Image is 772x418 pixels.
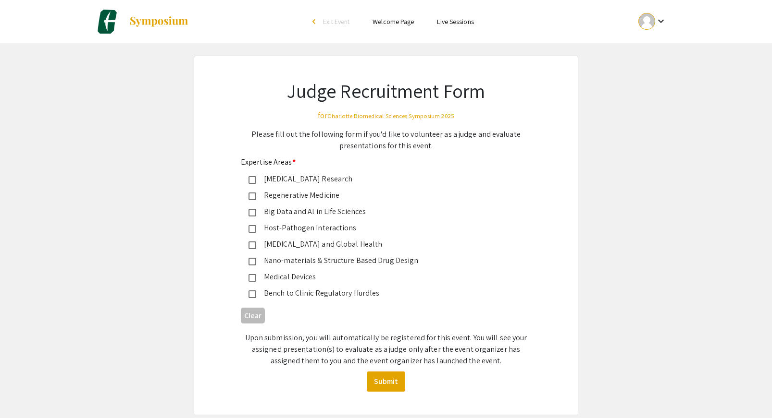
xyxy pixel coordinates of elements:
div: for [241,110,531,121]
p: Please fill out the following form if you'd like to volunteer as a judge and evaluate presentatio... [241,129,531,152]
mat-label: Expertise Areas [241,157,296,167]
div: Host-Pathogen Interactions [256,222,508,234]
a: Charlotte Biomedical Sciences Symposium 2025 [95,10,189,34]
iframe: Chat [7,375,41,411]
div: Bench to Clinic Regulatory Hurdles [256,287,508,299]
button: Expand account dropdown [628,11,677,32]
p: Upon submission, you will automatically be registered for this event. You will see your assigned ... [241,332,531,367]
a: Live Sessions [437,17,473,26]
small: Charlotte Biomedical Sciences Symposium 2025 [327,112,454,120]
div: arrow_back_ios [312,19,318,24]
div: Big Data and Al in Life Sciences [256,206,508,217]
span: Exit Event [323,17,349,26]
mat-icon: Expand account dropdown [655,15,667,27]
h1: Judge Recruitment Form [241,79,531,102]
div: [MEDICAL_DATA] Research [256,173,508,185]
button: Submit [367,371,405,392]
img: Symposium by ForagerOne [129,16,189,27]
a: Welcome Page [373,17,414,26]
img: Charlotte Biomedical Sciences Symposium 2025 [95,10,119,34]
div: [MEDICAL_DATA] and Global Health [256,239,508,250]
button: Clear [241,308,265,323]
div: Medical Devices [256,271,508,283]
div: Regenerative Medicine [256,190,508,201]
div: Nano-materials & Structure Based Drug Design [256,255,508,266]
